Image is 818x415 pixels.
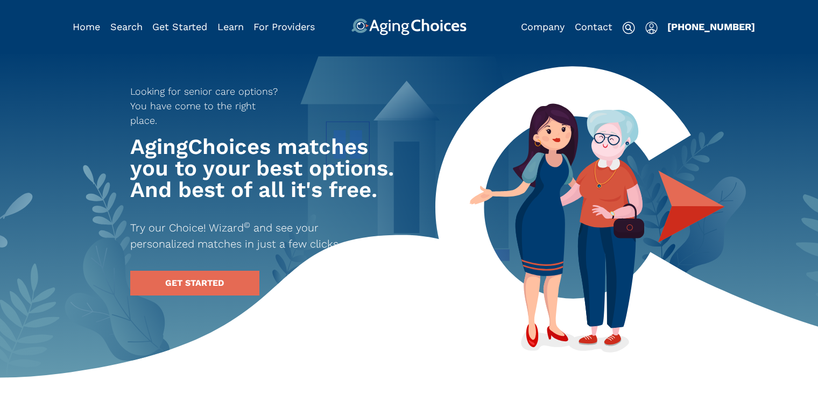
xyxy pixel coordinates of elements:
[667,21,755,32] a: [PHONE_NUMBER]
[73,21,100,32] a: Home
[244,220,250,230] sup: ©
[130,84,285,128] p: Looking for senior care options? You have come to the right place.
[130,220,380,252] p: Try our Choice! Wizard and see your personalized matches in just a few clicks.
[575,21,612,32] a: Contact
[110,21,143,32] a: Search
[152,21,207,32] a: Get Started
[130,136,399,201] h1: AgingChoices matches you to your best options. And best of all it's free.
[645,22,658,34] img: user-icon.svg
[217,21,244,32] a: Learn
[645,18,658,36] div: Popover trigger
[351,18,467,36] img: AgingChoices
[521,21,565,32] a: Company
[253,21,315,32] a: For Providers
[622,22,635,34] img: search-icon.svg
[130,271,259,296] a: GET STARTED
[110,18,143,36] div: Popover trigger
